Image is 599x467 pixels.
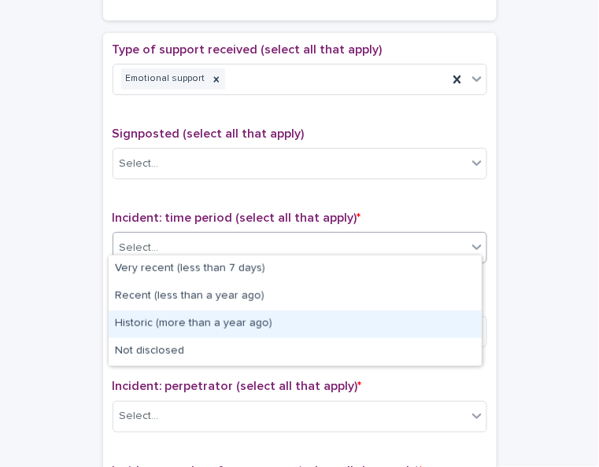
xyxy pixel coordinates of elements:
div: Select... [120,408,159,425]
div: Emotional support [121,68,208,90]
span: Signposted (select all that apply) [113,127,305,140]
div: Select... [120,240,159,256]
span: Incident: time period (select all that apply) [113,211,361,224]
div: Select... [120,156,159,172]
div: Historic (more than a year ago) [109,311,482,338]
div: Very recent (less than 7 days) [109,256,482,283]
div: Not disclosed [109,338,482,366]
span: Type of support received (select all that apply) [113,43,383,56]
div: Recent (less than a year ago) [109,283,482,311]
span: Incident: perpetrator (select all that apply) [113,380,362,392]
